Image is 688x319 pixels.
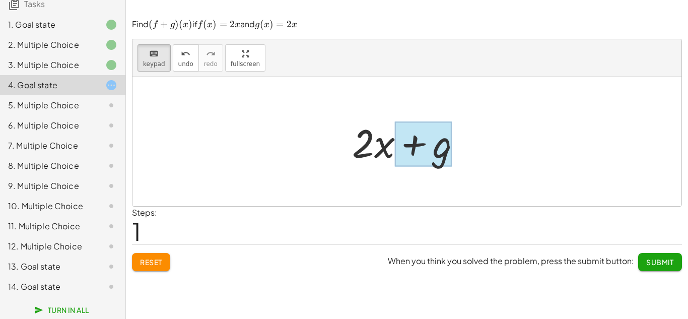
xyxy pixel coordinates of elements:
[8,39,89,51] div: 2. Multiple Choice
[105,180,117,192] i: Task not started.
[213,19,217,30] span: )
[260,19,264,30] span: (
[160,19,168,30] span: +
[132,19,682,31] p: Find if and
[132,253,170,271] button: Reset
[8,140,89,152] div: 7. Multiple Choice
[36,305,89,314] span: Turn In All
[153,20,157,29] span: f
[105,39,117,51] i: Task finished.
[220,19,227,30] span: =
[264,20,269,29] span: x
[140,258,162,267] span: Reset
[231,60,260,68] span: fullscreen
[8,59,89,71] div: 3. Multiple Choice
[292,20,297,29] span: x
[105,160,117,172] i: Task not started.
[388,256,634,266] span: When you think you solved the problem, press the submit button:
[132,207,157,218] label: Steps:
[105,281,117,293] i: Task not started.
[105,79,117,91] i: Task started.
[181,48,190,60] i: undo
[178,60,193,68] span: undo
[203,19,207,30] span: (
[8,19,89,31] div: 1. Goal state
[132,216,141,246] span: 1
[276,19,284,30] span: =
[638,253,682,271] button: Submit
[235,20,240,29] span: x
[8,180,89,192] div: 9. Multiple Choice
[8,261,89,273] div: 13. Goal state
[173,44,199,72] button: undoundo
[183,20,188,29] span: x
[105,119,117,132] i: Task not started.
[28,301,97,319] button: Turn In All
[149,48,159,60] i: keyboard
[105,261,117,273] i: Task not started.
[105,240,117,252] i: Task not started.
[230,19,235,30] span: 2
[105,200,117,212] i: Task not started.
[137,44,171,72] button: keyboardkeypad
[188,19,192,30] span: )
[105,99,117,111] i: Task not started.
[179,19,183,30] span: (
[8,99,89,111] div: 5. Multiple Choice
[287,19,292,30] span: 2
[225,44,265,72] button: fullscreen
[204,60,218,68] span: redo
[149,19,153,30] span: (
[8,220,89,232] div: 11. Multiple Choice
[207,20,213,29] span: x
[143,60,165,68] span: keypad
[646,258,674,267] span: Submit
[269,19,273,30] span: )
[8,200,89,212] div: 10. Multiple Choice
[105,140,117,152] i: Task not started.
[170,20,175,29] span: g
[8,79,89,91] div: 4. Goal state
[8,119,89,132] div: 6. Multiple Choice
[198,44,223,72] button: redoredo
[175,19,179,30] span: )
[206,48,216,60] i: redo
[8,240,89,252] div: 12. Multiple Choice
[105,59,117,71] i: Task finished.
[105,19,117,31] i: Task finished.
[105,220,117,232] i: Task not started.
[197,20,202,29] span: f
[8,281,89,293] div: 14. Goal state
[255,20,259,29] span: g
[8,160,89,172] div: 8. Multiple Choice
